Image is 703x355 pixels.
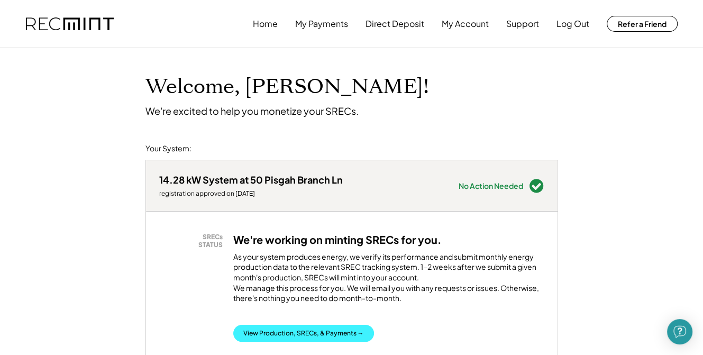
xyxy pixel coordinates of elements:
[506,13,539,34] button: Support
[159,189,343,198] div: registration approved on [DATE]
[253,13,278,34] button: Home
[26,17,114,31] img: recmint-logotype%403x.png
[295,13,348,34] button: My Payments
[366,13,424,34] button: Direct Deposit
[233,325,374,342] button: View Production, SRECs, & Payments →
[556,13,589,34] button: Log Out
[145,143,191,154] div: Your System:
[159,174,343,186] div: 14.28 kW System at 50 Pisgah Branch Ln
[145,75,429,99] h1: Welcome, [PERSON_NAME]!
[607,16,678,32] button: Refer a Friend
[233,252,544,309] div: As your system produces energy, we verify its performance and submit monthly energy production da...
[667,319,692,344] div: Open Intercom Messenger
[145,105,359,117] div: We're excited to help you monetize your SRECs.
[233,233,442,247] h3: We're working on minting SRECs for you.
[459,182,523,189] div: No Action Needed
[165,233,223,249] div: SRECs STATUS
[442,13,489,34] button: My Account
